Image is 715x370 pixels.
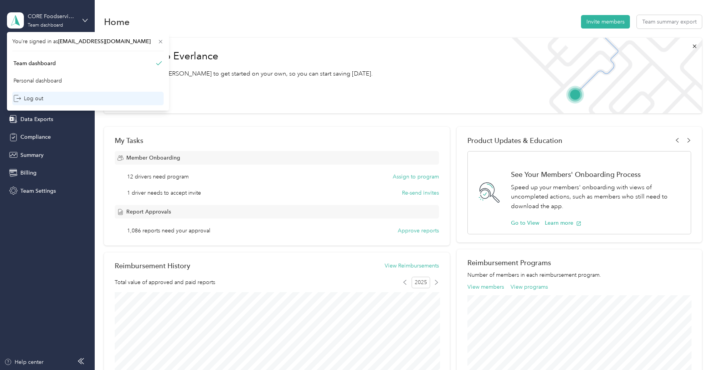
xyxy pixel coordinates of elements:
[511,170,683,178] h1: See Your Members' Onboarding Process
[4,358,44,366] button: Help center
[28,23,63,28] div: Team dashboard
[13,59,56,67] div: Team dashboard
[467,283,504,291] button: View members
[115,262,190,270] h2: Reimbursement History
[127,189,201,197] span: 1 driver needs to accept invite
[545,219,581,227] button: Learn more
[398,227,439,235] button: Approve reports
[115,278,215,286] span: Total value of approved and paid reports
[393,173,439,181] button: Assign to program
[28,12,76,20] div: CORE Foodservice (Main)
[402,189,439,197] button: Re-send invites
[20,133,51,141] span: Compliance
[20,151,44,159] span: Summary
[126,208,171,216] span: Report Approvals
[104,18,130,26] h1: Home
[385,262,439,270] button: View Reimbursements
[511,219,539,227] button: Go to View
[126,154,180,162] span: Member Onboarding
[115,136,439,145] div: My Tasks
[127,227,210,235] span: 1,086 reports need your approval
[511,183,683,211] p: Speed up your members' onboarding with views of uncompleted actions, such as members who still ne...
[412,277,430,288] span: 2025
[467,259,691,267] h2: Reimbursement Programs
[467,136,563,145] span: Product Updates & Education
[115,69,373,79] p: Read our step-by-[PERSON_NAME] to get started on your own, so you can start saving [DATE].
[637,15,702,29] button: Team summary export
[511,283,548,291] button: View programs
[467,271,691,279] p: Number of members in each reimbursement program.
[115,50,373,62] h1: Welcome to Everlance
[127,173,189,181] span: 12 drivers need program
[672,327,715,370] iframe: Everlance-gr Chat Button Frame
[58,38,151,45] span: [EMAIL_ADDRESS][DOMAIN_NAME]
[12,37,164,45] span: You’re signed in as
[13,94,43,103] div: Log out
[20,169,37,177] span: Billing
[20,115,53,123] span: Data Exports
[13,77,62,85] div: Personal dashboard
[504,38,702,113] img: Welcome to everlance
[581,15,630,29] button: Invite members
[20,187,56,195] span: Team Settings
